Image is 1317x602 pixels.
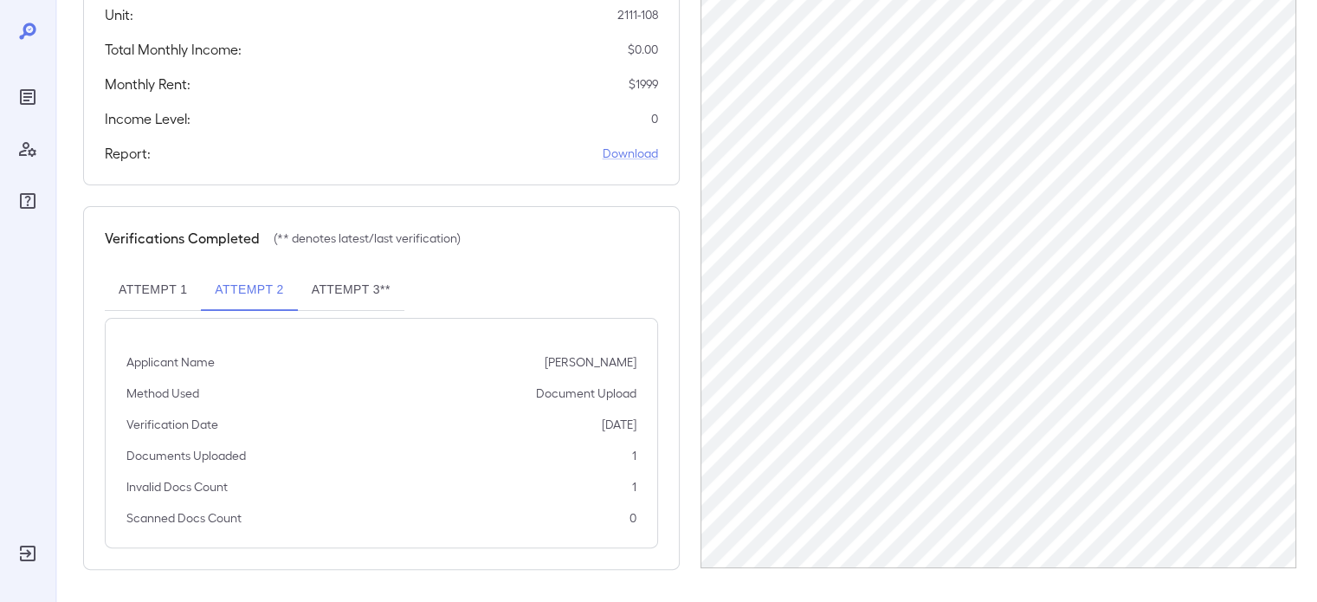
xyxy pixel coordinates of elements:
[536,385,636,402] p: Document Upload
[632,447,636,464] p: 1
[14,540,42,567] div: Log Out
[126,353,215,371] p: Applicant Name
[603,145,658,162] a: Download
[105,108,190,129] h5: Income Level:
[14,135,42,163] div: Manage Users
[545,353,636,371] p: [PERSON_NAME]
[632,478,636,495] p: 1
[629,75,658,93] p: $ 1999
[617,6,658,23] p: 2111-108
[105,269,201,311] button: Attempt 1
[274,230,461,247] p: (** denotes latest/last verification)
[629,509,636,527] p: 0
[126,478,228,495] p: Invalid Docs Count
[298,269,404,311] button: Attempt 3**
[105,228,260,249] h5: Verifications Completed
[105,39,242,60] h5: Total Monthly Income:
[126,416,218,433] p: Verification Date
[628,41,658,58] p: $ 0.00
[105,4,133,25] h5: Unit:
[602,416,636,433] p: [DATE]
[651,110,658,127] p: 0
[105,74,190,94] h5: Monthly Rent:
[105,143,151,164] h5: Report:
[126,385,199,402] p: Method Used
[14,83,42,111] div: Reports
[126,509,242,527] p: Scanned Docs Count
[201,269,297,311] button: Attempt 2
[14,187,42,215] div: FAQ
[126,447,246,464] p: Documents Uploaded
